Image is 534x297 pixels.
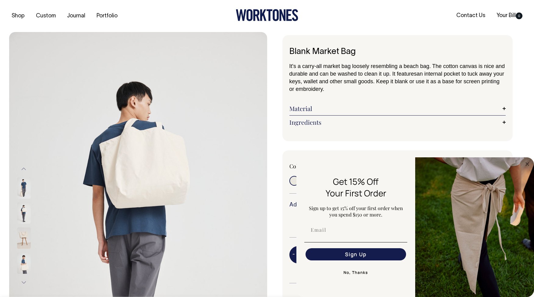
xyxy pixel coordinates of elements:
[296,157,534,297] div: FLYOUT Form
[289,47,506,57] h1: Blank Market Bag
[292,222,355,227] span: 10 more to apply
[289,63,505,77] span: It's a carry-all market bag loosely resembling a beach bag. The cotton canvas is nice and durable...
[333,176,379,187] span: Get 15% Off
[19,276,28,289] button: Next
[326,187,386,199] span: Your First Order
[289,71,504,92] span: an internal pocket to tuck away your keys, wallet and other small goods. Keep it blank or use it ...
[289,105,506,112] a: Material
[289,213,359,229] input: 10% OFF 10 more to apply
[309,205,403,218] span: Sign up to get 15% off your first order when you spend $150 or more.
[494,11,525,21] a: Your Bill0
[289,202,506,208] h6: Add more items to save
[34,11,58,21] a: Custom
[17,177,31,199] img: natural
[306,248,406,260] button: Sign Up
[289,249,298,261] button: -
[9,11,27,21] a: Shop
[17,227,31,249] img: natural
[289,119,506,126] a: Ingredients
[304,267,407,279] button: No, Thanks
[454,11,488,21] a: Contact Us
[292,215,355,222] span: 10% OFF
[65,11,88,21] a: Journal
[516,13,522,19] span: 0
[415,157,534,297] img: 5e34ad8f-4f05-4173-92a8-ea475ee49ac9.jpeg
[394,71,417,77] span: t features
[19,162,28,176] button: Previous
[17,252,31,274] img: natural
[17,202,31,224] img: natural
[289,163,376,170] div: Colour
[524,160,531,168] button: Close dialog
[94,11,120,21] a: Portfolio
[306,224,406,236] input: Email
